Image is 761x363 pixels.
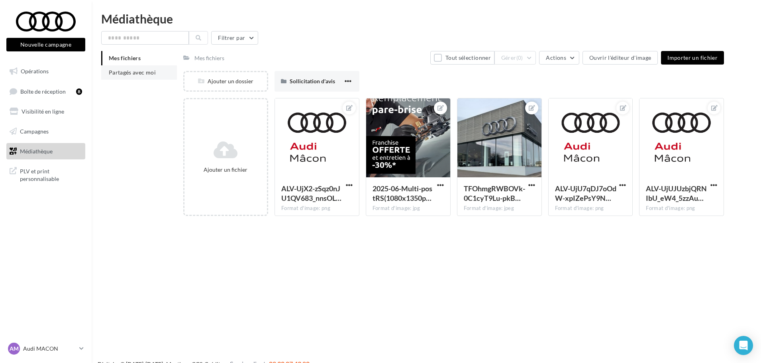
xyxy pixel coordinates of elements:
[373,205,444,212] div: Format d'image: jpg
[5,143,87,160] a: Médiathèque
[5,123,87,140] a: Campagnes
[646,184,707,202] span: ALV-UjUJUzbjQRNIbU_eW4_5zzAuUT_I-Sdi5-HbiIMDps4y3YbNBd9Y
[20,88,66,94] span: Boîte de réception
[101,13,751,25] div: Médiathèque
[583,51,658,65] button: Ouvrir l'éditeur d'image
[23,345,76,353] p: Audi MACON
[20,128,49,135] span: Campagnes
[6,341,85,356] a: AM Audi MACON
[5,83,87,100] a: Boîte de réception8
[109,69,156,76] span: Partagés avec moi
[555,205,626,212] div: Format d'image: png
[20,147,53,154] span: Médiathèque
[464,184,525,202] span: TFOhmgRWBOVk-0C1cyT9Lu-pkB67dYCra2m3Ar6ZFc-2BX8T0TqHrjGp0WV6IuKtpwWcC_DZeR7C0VY9Ww=s0
[194,54,224,62] div: Mes fichiers
[667,54,718,61] span: Importer un fichier
[21,68,49,75] span: Opérations
[20,166,82,183] span: PLV et print personnalisable
[5,63,87,80] a: Opérations
[430,51,494,65] button: Tout sélectionner
[661,51,724,65] button: Importer un fichier
[646,205,717,212] div: Format d'image: png
[76,88,82,95] div: 8
[734,336,753,355] div: Open Intercom Messenger
[546,54,566,61] span: Actions
[5,163,87,186] a: PLV et print personnalisable
[10,345,19,353] span: AM
[494,51,536,65] button: Gérer(0)
[290,78,335,84] span: Sollicitation d'avis
[109,55,141,61] span: Mes fichiers
[539,51,579,65] button: Actions
[281,205,353,212] div: Format d'image: png
[281,184,341,202] span: ALV-UjX2-zSqz0nJU1QV683_nnsOLqFpNq4tyWk-WMdlD1i7qfo1aAWr
[6,38,85,51] button: Nouvelle campagne
[22,108,64,115] span: Visibilité en ligne
[184,77,267,85] div: Ajouter un dossier
[464,205,535,212] div: Format d'image: jpeg
[373,184,432,202] span: 2025-06-Multi-postRS(1080x1350px)Offre-pare-brise-franchise-offerteVF4
[211,31,258,45] button: Filtrer par
[555,184,616,202] span: ALV-UjU7qDJ7oOdW-xpIZePsY9Nt9xriPRs8mPS7hftC9jg63jUSPw9W
[516,55,523,61] span: (0)
[188,166,264,174] div: Ajouter un fichier
[5,103,87,120] a: Visibilité en ligne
